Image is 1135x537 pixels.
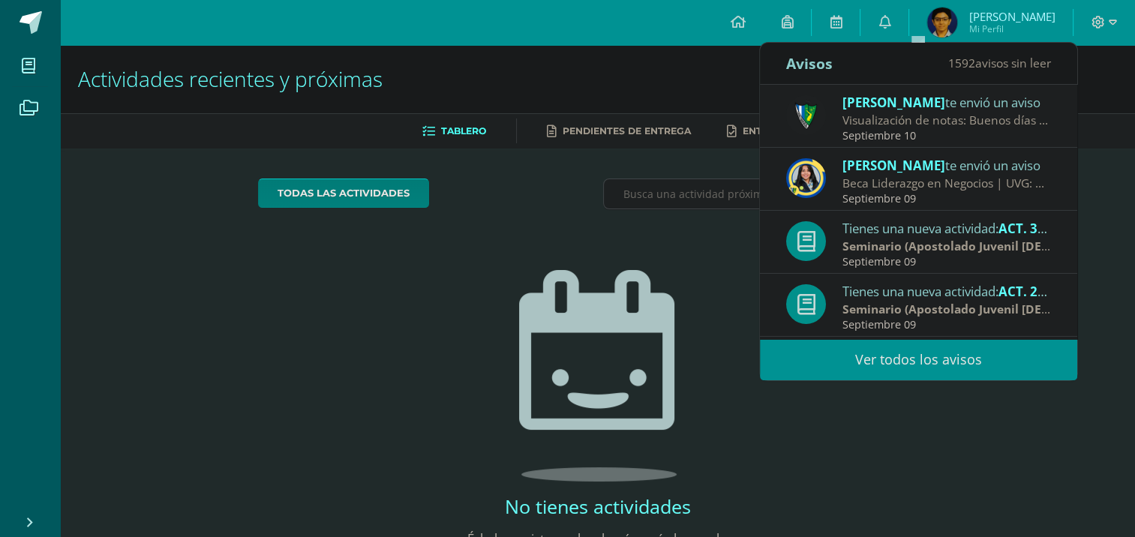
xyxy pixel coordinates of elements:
[927,7,957,37] img: f73702e6c089728c335b2403c3c9ef5f.png
[842,112,1051,129] div: Visualización de notas: Buenos días estimados padres y estudiantes, es un gusto saludarlos. Por e...
[727,119,809,143] a: Entregadas
[786,43,833,84] div: Avisos
[786,95,826,135] img: 9f174a157161b4ddbe12118a61fed988.png
[842,130,1051,142] div: Septiembre 10
[948,55,1051,71] span: avisos sin leer
[422,119,486,143] a: Tablero
[604,179,936,208] input: Busca una actividad próxima aquí...
[547,119,691,143] a: Pendientes de entrega
[842,155,1051,175] div: te envió un aviso
[258,178,429,208] a: todas las Actividades
[842,94,945,111] span: [PERSON_NAME]
[842,256,1051,268] div: Septiembre 09
[743,125,809,136] span: Entregadas
[563,125,691,136] span: Pendientes de entrega
[842,157,945,174] span: [PERSON_NAME]
[760,339,1077,380] a: Ver todos los avisos
[948,55,975,71] span: 1592
[441,125,486,136] span: Tablero
[968,22,1055,35] span: Mi Perfil
[842,193,1051,205] div: Septiembre 09
[842,218,1051,238] div: Tienes una nueva actividad:
[842,281,1051,301] div: Tienes una nueva actividad:
[842,238,1051,255] div: | Zona
[842,175,1051,192] div: Beca Liderazgo en Negocios | UVG: Gusto en saludarlos chicos, que estén brillando en su práctica....
[968,9,1055,24] span: [PERSON_NAME]
[842,301,1051,318] div: | Zona
[842,92,1051,112] div: te envió un aviso
[448,493,748,519] h2: No tienes actividades
[78,64,383,93] span: Actividades recientes y próximas
[519,270,677,481] img: no_activities.png
[842,319,1051,331] div: Septiembre 09
[786,158,826,198] img: 9385da7c0ece523bc67fca2554c96817.png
